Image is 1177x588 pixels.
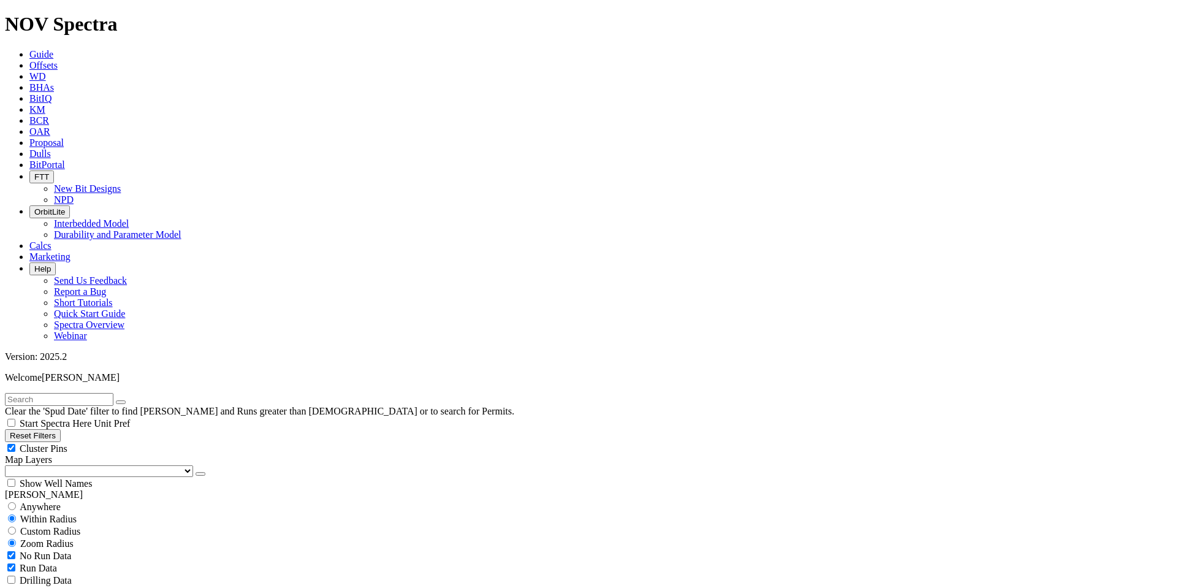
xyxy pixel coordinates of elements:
span: Cluster Pins [20,443,67,454]
button: Help [29,262,56,275]
span: Within Radius [20,514,77,524]
span: Help [34,264,51,273]
span: Clear the 'Spud Date' filter to find [PERSON_NAME] and Runs greater than [DEMOGRAPHIC_DATA] or to... [5,406,514,416]
a: WD [29,71,46,82]
span: Map Layers [5,454,52,465]
span: Drilling Data [20,575,72,586]
a: BCR [29,115,49,126]
a: Short Tutorials [54,297,113,308]
span: Custom Radius [20,526,80,536]
span: Anywhere [20,502,61,512]
a: Marketing [29,251,70,262]
span: FTT [34,172,49,181]
span: OrbitLite [34,207,65,216]
a: Report a Bug [54,286,106,297]
span: Zoom Radius [20,538,74,549]
a: BitIQ [29,93,51,104]
a: KM [29,104,45,115]
span: [PERSON_NAME] [42,372,120,383]
span: Show Well Names [20,478,92,489]
a: Proposal [29,137,64,148]
a: Webinar [54,330,87,341]
a: Send Us Feedback [54,275,127,286]
a: OAR [29,126,50,137]
div: [PERSON_NAME] [5,489,1172,500]
button: FTT [29,170,54,183]
a: BHAs [29,82,54,93]
a: Dulls [29,148,51,159]
button: Reset Filters [5,429,61,442]
a: Guide [29,49,53,59]
input: Search [5,393,113,406]
span: Unit Pref [94,418,130,429]
a: BitPortal [29,159,65,170]
a: Offsets [29,60,58,71]
p: Welcome [5,372,1172,383]
a: New Bit Designs [54,183,121,194]
div: Version: 2025.2 [5,351,1172,362]
button: OrbitLite [29,205,70,218]
span: Start Spectra Here [20,418,91,429]
a: Spectra Overview [54,319,124,330]
h1: NOV Spectra [5,13,1172,36]
input: Start Spectra Here [7,419,15,427]
a: Interbedded Model [54,218,129,229]
a: Durability and Parameter Model [54,229,181,240]
a: Calcs [29,240,51,251]
span: Run Data [20,563,57,573]
a: Quick Start Guide [54,308,125,319]
span: No Run Data [20,551,71,561]
a: NPD [54,194,74,205]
